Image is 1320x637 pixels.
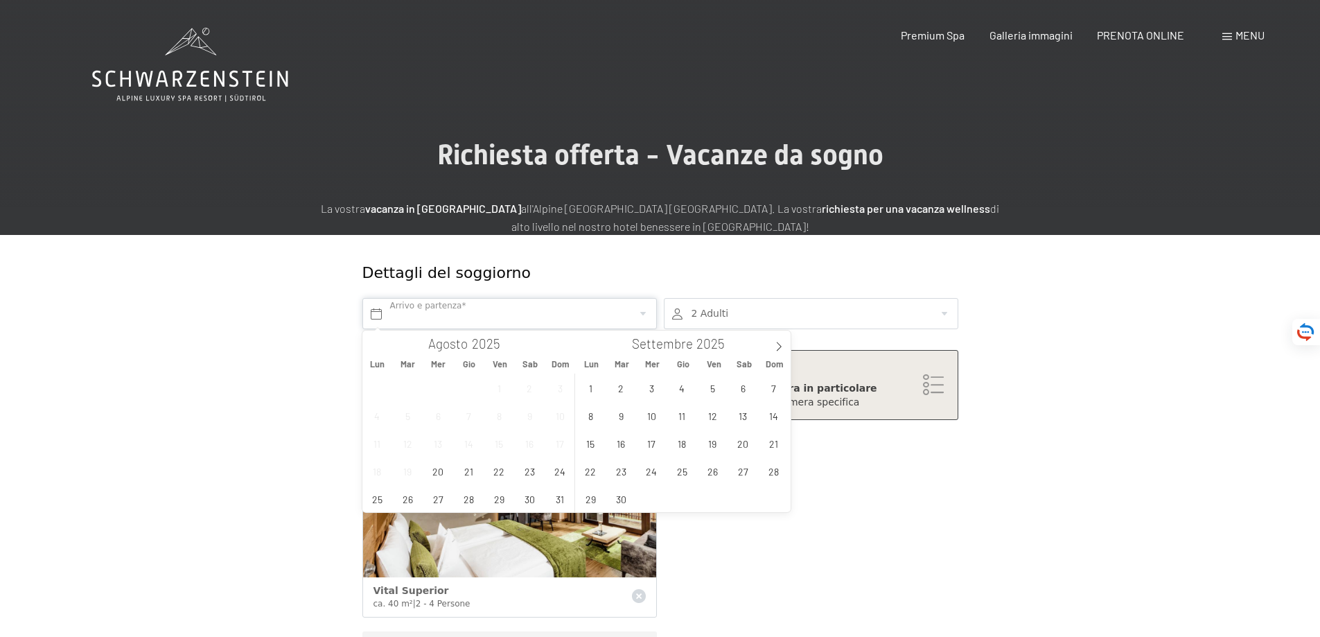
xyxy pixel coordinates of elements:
[699,430,726,457] span: Settembre 19, 2025
[638,430,665,457] span: Settembre 17, 2025
[486,402,513,429] span: Agosto 8, 2025
[730,374,757,401] span: Settembre 6, 2025
[547,457,574,485] span: Agosto 24, 2025
[669,402,696,429] span: Settembre 11, 2025
[608,402,635,429] span: Settembre 9, 2025
[314,200,1007,235] p: La vostra all'Alpine [GEOGRAPHIC_DATA] [GEOGRAPHIC_DATA]. La vostra di alto livello nel nostro ho...
[516,402,543,429] span: Agosto 9, 2025
[486,430,513,457] span: Agosto 15, 2025
[608,485,635,512] span: Settembre 30, 2025
[516,485,543,512] span: Agosto 30, 2025
[394,457,421,485] span: Agosto 19, 2025
[547,485,574,512] span: Agosto 31, 2025
[638,374,665,401] span: Settembre 3, 2025
[577,430,604,457] span: Settembre 15, 2025
[608,430,635,457] span: Settembre 16, 2025
[730,457,757,485] span: Settembre 27, 2025
[730,430,757,457] span: Settembre 20, 2025
[608,374,635,401] span: Settembre 2, 2025
[547,374,574,401] span: Agosto 3, 2025
[373,599,413,609] span: ca. 40 m²
[678,382,944,396] div: Prenotare una camera in particolare
[516,430,543,457] span: Agosto 16, 2025
[455,402,482,429] span: Agosto 7, 2025
[455,430,482,457] span: Agosto 14, 2025
[423,360,454,369] span: Mer
[638,457,665,485] span: Settembre 24, 2025
[760,430,787,457] span: Settembre 21, 2025
[486,374,513,401] span: Agosto 1, 2025
[547,402,574,429] span: Agosto 10, 2025
[468,335,513,351] input: Year
[698,360,729,369] span: Ven
[516,374,543,401] span: Agosto 2, 2025
[699,374,726,401] span: Settembre 5, 2025
[760,402,787,429] span: Settembre 14, 2025
[364,402,391,429] span: Agosto 4, 2025
[486,485,513,512] span: Agosto 29, 2025
[362,263,858,284] div: Dettagli del soggiorno
[669,430,696,457] span: Settembre 18, 2025
[699,457,726,485] span: Settembre 26, 2025
[729,360,759,369] span: Sab
[454,360,484,369] span: Gio
[486,457,513,485] span: Agosto 22, 2025
[668,360,698,369] span: Gio
[669,374,696,401] span: Settembre 4, 2025
[373,585,449,596] span: Vital Superior
[989,28,1073,42] a: Galleria immagini
[678,396,944,410] div: Vorrei scegliere una camera specifica
[577,360,607,369] span: Lun
[632,338,693,351] span: Settembre
[1097,28,1184,42] a: PRENOTA ONLINE
[547,430,574,457] span: Agosto 17, 2025
[669,457,696,485] span: Settembre 25, 2025
[428,338,468,351] span: Agosto
[455,457,482,485] span: Agosto 21, 2025
[577,485,604,512] span: Settembre 29, 2025
[545,360,576,369] span: Dom
[1235,28,1265,42] span: Menu
[822,202,990,215] strong: richiesta per una vacanza wellness
[699,402,726,429] span: Settembre 12, 2025
[607,360,637,369] span: Mar
[638,402,665,429] span: Settembre 10, 2025
[394,430,421,457] span: Agosto 12, 2025
[455,485,482,512] span: Agosto 28, 2025
[484,360,515,369] span: Ven
[760,457,787,485] span: Settembre 28, 2025
[425,430,452,457] span: Agosto 13, 2025
[394,402,421,429] span: Agosto 5, 2025
[364,430,391,457] span: Agosto 11, 2025
[437,139,883,171] span: Richiesta offerta - Vacanze da sogno
[425,485,452,512] span: Agosto 27, 2025
[577,402,604,429] span: Settembre 8, 2025
[730,402,757,429] span: Settembre 13, 2025
[608,457,635,485] span: Settembre 23, 2025
[365,202,521,215] strong: vacanza in [GEOGRAPHIC_DATA]
[577,457,604,485] span: Settembre 22, 2025
[693,335,739,351] input: Year
[362,360,393,369] span: Lun
[760,374,787,401] span: Settembre 7, 2025
[363,452,656,577] img: Vital Superior
[394,485,421,512] span: Agosto 26, 2025
[425,402,452,429] span: Agosto 6, 2025
[393,360,423,369] span: Mar
[901,28,965,42] a: Premium Spa
[413,599,416,609] span: |
[364,485,391,512] span: Agosto 25, 2025
[516,457,543,485] span: Agosto 23, 2025
[759,360,790,369] span: Dom
[425,457,452,485] span: Agosto 20, 2025
[637,360,668,369] span: Mer
[416,599,470,609] span: 2 - 4 Persone
[515,360,545,369] span: Sab
[577,374,604,401] span: Settembre 1, 2025
[364,457,391,485] span: Agosto 18, 2025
